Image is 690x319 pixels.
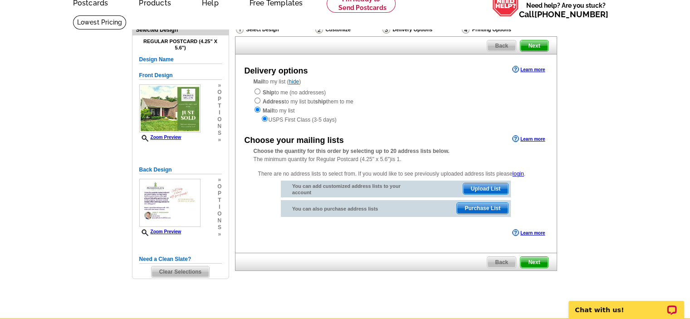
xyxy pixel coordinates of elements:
strong: Mail [254,79,264,85]
a: hide [289,79,299,85]
a: [PHONE_NUMBER] [534,10,608,19]
a: Zoom Preview [139,229,181,234]
a: Learn more [512,135,545,142]
span: p [217,96,221,103]
a: Zoom Preview [139,135,181,140]
span: » [217,137,221,143]
strong: Address [263,98,284,105]
div: to me (no addresses) to my list but them to me to my list [254,88,538,124]
div: Printing Options [461,25,542,34]
span: Clear Selections [152,266,209,277]
div: Choose your mailing lists [245,134,344,147]
span: Need help? Are you stuck? [519,1,613,19]
div: You can add customized address lists to your account [281,181,412,198]
span: o [217,89,221,96]
span: o [217,183,221,190]
h5: Need a Clean Slate? [139,255,222,264]
span: Back [487,40,516,51]
a: Learn more [512,66,545,73]
h5: Back Design [139,166,222,174]
img: Delivery Options [382,25,390,34]
div: USPS First Class (3-5 days) [254,115,538,124]
span: » [217,82,221,89]
h5: Front Design [139,71,222,80]
a: Back [487,256,516,268]
div: The minimum quantity for Regular Postcard (4.25" x 5.6")is 1. [235,147,557,163]
div: Delivery Options [382,25,461,36]
strong: Choose the quantity for this order by selecting up to 20 address lists below. [254,148,450,154]
div: There are no address lists to select from. If you would like to see previously uploaded address l... [254,165,538,221]
div: Select Design [235,25,314,36]
span: Purchase List [457,203,508,214]
span: n [217,217,221,224]
img: small-thumb.jpg [139,84,201,133]
a: Back [487,40,516,52]
span: t [217,197,221,204]
span: Next [520,257,548,268]
img: Customize [315,25,323,34]
span: Call [519,10,608,19]
img: small-thumb.jpg [139,179,201,227]
a: Learn more [512,229,545,236]
span: Upload List [463,183,508,194]
strong: Mail [263,108,273,114]
span: t [217,103,221,109]
span: » [217,177,221,183]
iframe: LiveChat chat widget [563,290,690,319]
span: o [217,211,221,217]
span: o [217,116,221,123]
h5: Design Name [139,55,222,64]
div: to my list ( ) [235,78,557,124]
span: n [217,123,221,130]
strong: Ship [263,89,274,96]
img: Printing Options & Summary [462,25,470,34]
div: Delivery options [245,65,308,77]
span: p [217,190,221,197]
div: Selected Design [132,25,229,34]
span: Next [520,40,548,51]
div: You can also purchase address lists [281,200,412,214]
h4: Regular Postcard (4.25" x 5.6") [139,39,222,50]
span: i [217,109,221,116]
span: s [217,130,221,137]
div: Customize [314,25,382,34]
span: Back [487,257,516,268]
span: » [217,231,221,238]
strong: ship [315,98,326,105]
span: i [217,204,221,211]
a: login [512,171,524,177]
span: s [217,224,221,231]
img: Select Design [236,25,244,34]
